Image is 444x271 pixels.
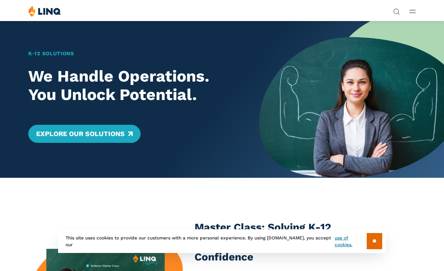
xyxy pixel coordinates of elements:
[393,5,400,14] nav: Utility Navigation
[28,5,61,17] img: LINQ | K‑12 Software
[409,7,416,15] button: Open Main Menu
[194,220,382,265] h3: Master Class: Solving K-12 Nutrition’s Top 5 Obstacles With Confidence
[28,125,140,143] a: Explore Our Solutions
[335,235,367,248] a: use of cookies.
[28,67,241,104] h2: We Handle Operations. You Unlock Potential.
[259,21,444,178] img: Home Banner
[28,50,241,58] h1: K‑12 Solutions
[393,8,400,14] button: Open Search Bar
[58,229,386,253] div: This site uses cookies to provide our customers with a more personal experience. By using [DOMAIN...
